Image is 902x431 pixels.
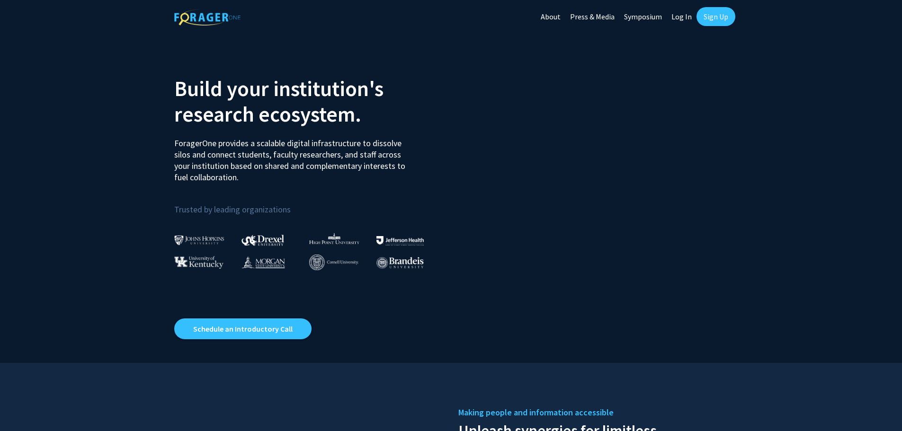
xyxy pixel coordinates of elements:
[174,76,444,127] h2: Build your institution's research ecosystem.
[174,235,224,245] img: Johns Hopkins University
[174,9,241,26] img: ForagerOne Logo
[309,233,359,244] img: High Point University
[241,235,284,246] img: Drexel University
[174,256,223,269] img: University of Kentucky
[458,405,728,420] h5: Making people and information accessible
[376,257,424,269] img: Brandeis University
[241,256,285,268] img: Morgan State University
[174,318,312,339] a: Opens in a new tab
[174,191,444,217] p: Trusted by leading organizations
[376,236,424,245] img: Thomas Jefferson University
[697,7,735,26] a: Sign Up
[309,255,358,270] img: Cornell University
[174,131,412,183] p: ForagerOne provides a scalable digital infrastructure to dissolve silos and connect students, fac...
